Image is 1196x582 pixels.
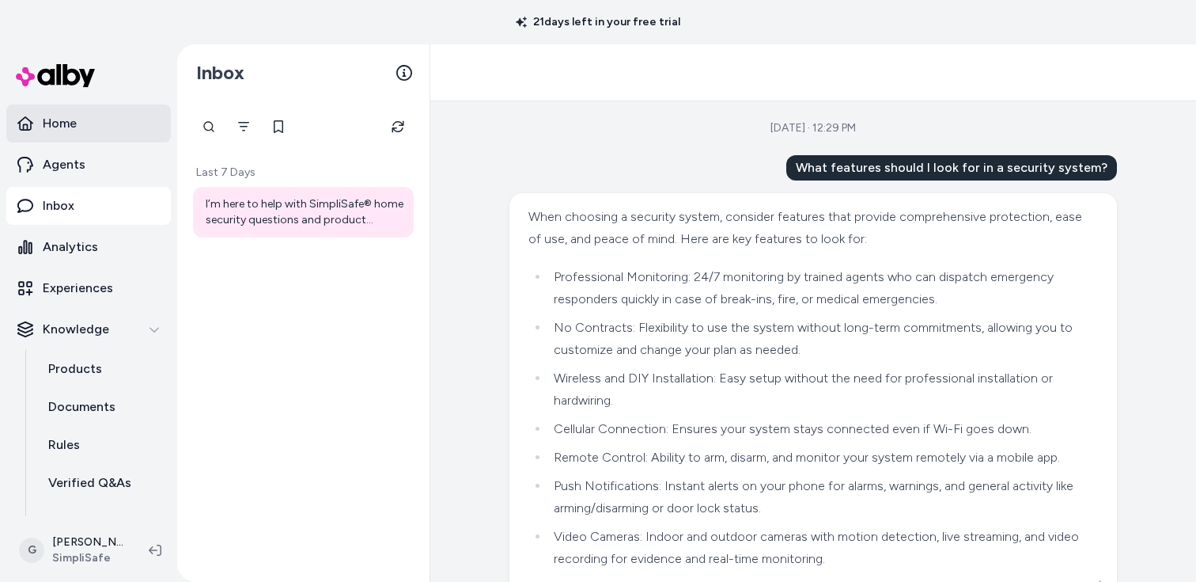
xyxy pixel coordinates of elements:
[6,187,171,225] a: Inbox
[16,64,95,87] img: alby Logo
[506,14,690,30] p: 21 days left in your free trial
[549,367,1094,412] li: Wireless and DIY Installation: Easy setup without the need for professional installation or hardw...
[48,512,97,531] p: Reviews
[228,111,259,143] button: Filter
[6,269,171,307] a: Experiences
[48,398,115,417] p: Documents
[770,120,856,136] div: [DATE] · 12:29 PM
[549,526,1094,570] li: Video Cameras: Indoor and outdoor cameras with motion detection, live streaming, and video record...
[549,475,1094,519] li: Push Notifications: Instant alerts on your phone for alarms, warnings, and general activity like ...
[549,266,1094,310] li: Professional Monitoring: 24/7 monitoring by trained agents who can dispatch emergency responders ...
[6,228,171,266] a: Analytics
[48,359,102,378] p: Products
[786,155,1117,181] div: What features should I look for in a security system?
[32,464,171,502] a: Verified Q&As
[549,447,1094,469] li: Remote Control: Ability to arm, disarm, and monitor your system remotely via a mobile app.
[6,105,171,143] a: Home
[382,111,414,143] button: Refresh
[549,418,1094,440] li: Cellular Connection: Ensures your system stays connected even if Wi-Fi goes down.
[196,61,244,85] h2: Inbox
[32,350,171,388] a: Products
[43,320,109,339] p: Knowledge
[6,310,171,348] button: Knowledge
[43,196,74,215] p: Inbox
[19,538,44,563] span: G
[32,502,171,540] a: Reviews
[32,426,171,464] a: Rules
[193,187,414,238] a: I’m here to help with SimpliSafe® home security questions and product guidance. For issues relate...
[52,550,123,566] span: SimpliSafe
[43,155,85,174] p: Agents
[43,114,77,133] p: Home
[528,206,1094,250] div: When choosing a security system, consider features that provide comprehensive protection, ease of...
[43,279,113,298] p: Experiences
[549,317,1094,361] li: No Contracts: Flexibility to use the system without long-term commitments, allowing you to custom...
[43,238,98,257] p: Analytics
[6,146,171,184] a: Agents
[48,436,80,455] p: Rules
[193,165,414,181] p: Last 7 Days
[52,534,123,550] p: [PERSON_NAME]
[48,474,131,493] p: Verified Q&As
[206,196,404,228] div: I’m here to help with SimpliSafe® home security questions and product guidance. For issues relate...
[32,388,171,426] a: Documents
[9,525,136,576] button: G[PERSON_NAME]SimpliSafe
